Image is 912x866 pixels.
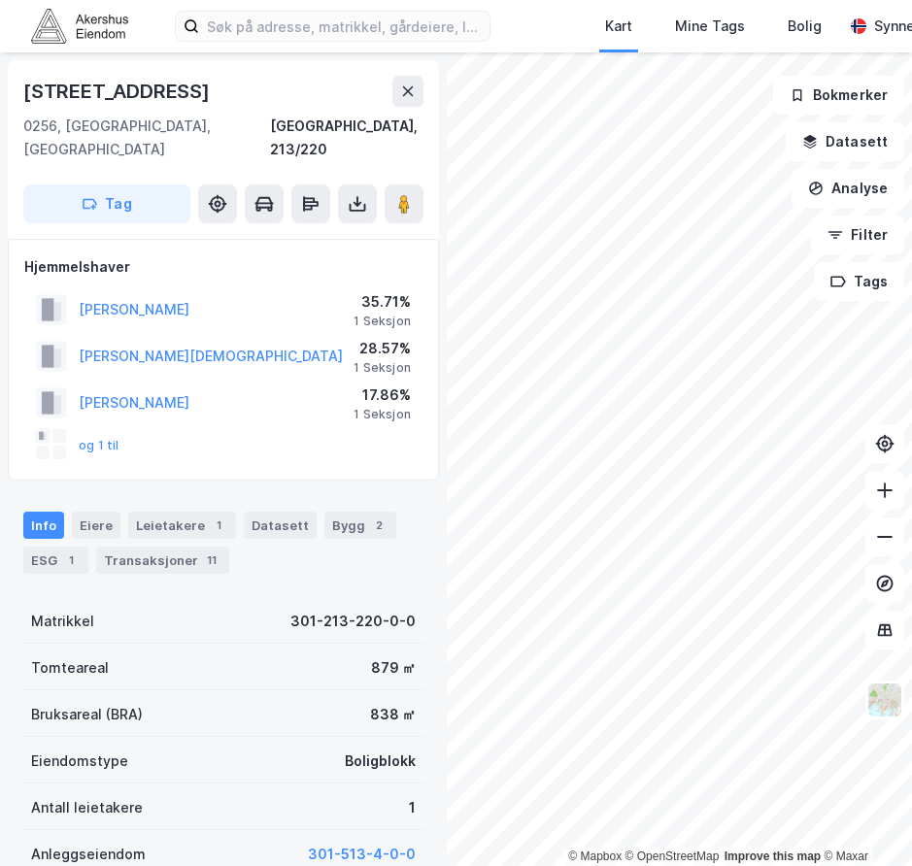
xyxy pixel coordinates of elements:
[354,407,411,422] div: 1 Seksjon
[354,314,411,329] div: 1 Seksjon
[31,610,94,633] div: Matrikkel
[23,115,270,161] div: 0256, [GEOGRAPHIC_DATA], [GEOGRAPHIC_DATA]
[199,12,490,41] input: Søk på adresse, matrikkel, gårdeiere, leietakere eller personer
[725,849,821,863] a: Improve this map
[354,290,411,314] div: 35.71%
[324,512,396,539] div: Bygg
[290,610,416,633] div: 301-213-220-0-0
[792,169,904,208] button: Analyse
[786,122,904,161] button: Datasett
[23,76,214,107] div: [STREET_ADDRESS]
[128,512,236,539] div: Leietakere
[72,512,120,539] div: Eiere
[23,184,190,223] button: Tag
[23,512,64,539] div: Info
[202,550,221,570] div: 11
[568,849,622,863] a: Mapbox
[814,262,904,301] button: Tags
[31,9,128,43] img: akershus-eiendom-logo.9091f326c980b4bce74ccdd9f866810c.svg
[354,337,411,360] div: 28.57%
[811,216,904,254] button: Filter
[31,843,146,866] div: Anleggseiendom
[209,516,228,535] div: 1
[815,773,912,866] div: Kontrollprogram for chat
[625,849,720,863] a: OpenStreetMap
[31,703,143,726] div: Bruksareal (BRA)
[675,15,745,38] div: Mine Tags
[788,15,822,38] div: Bolig
[371,656,416,680] div: 879 ㎡
[815,773,912,866] iframe: Chat Widget
[96,547,229,574] div: Transaksjoner
[31,749,128,773] div: Eiendomstype
[270,115,423,161] div: [GEOGRAPHIC_DATA], 213/220
[866,682,903,718] img: Z
[354,360,411,376] div: 1 Seksjon
[773,76,904,115] button: Bokmerker
[308,843,416,866] button: 301-513-4-0-0
[24,255,422,279] div: Hjemmelshaver
[61,550,81,570] div: 1
[370,703,416,726] div: 838 ㎡
[409,796,416,819] div: 1
[31,656,109,680] div: Tomteareal
[605,15,632,38] div: Kart
[31,796,143,819] div: Antall leietakere
[354,383,411,407] div: 17.86%
[23,547,88,574] div: ESG
[244,512,317,539] div: Datasett
[345,749,416,773] div: Boligblokk
[369,516,388,535] div: 2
